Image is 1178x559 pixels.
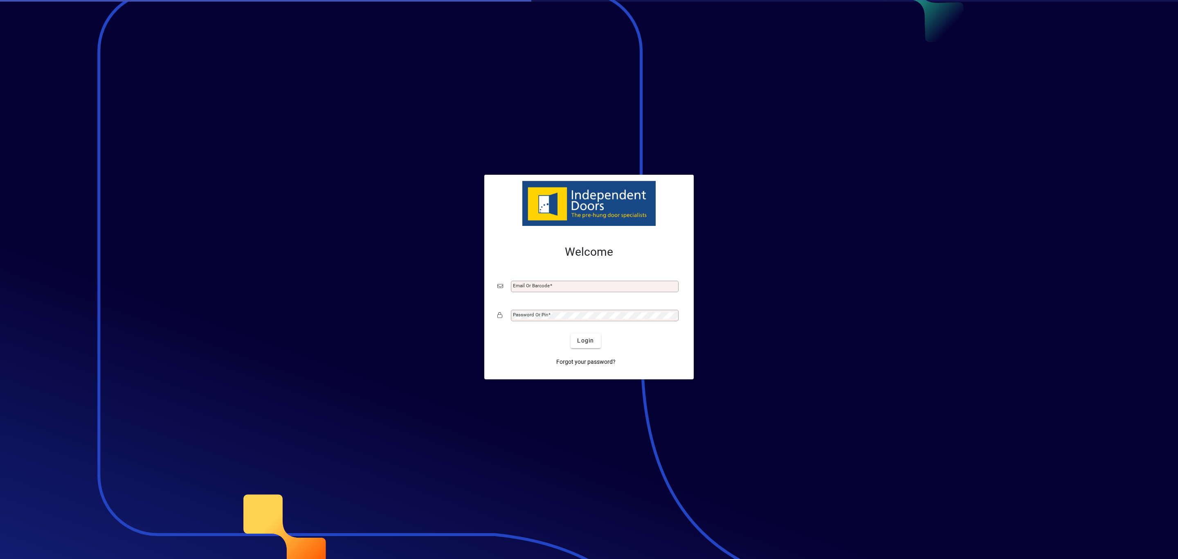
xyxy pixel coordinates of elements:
[513,283,550,289] mat-label: Email or Barcode
[553,355,619,370] a: Forgot your password?
[577,336,594,345] span: Login
[513,312,548,318] mat-label: Password or Pin
[497,245,681,259] h2: Welcome
[556,358,616,366] span: Forgot your password?
[571,334,600,348] button: Login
